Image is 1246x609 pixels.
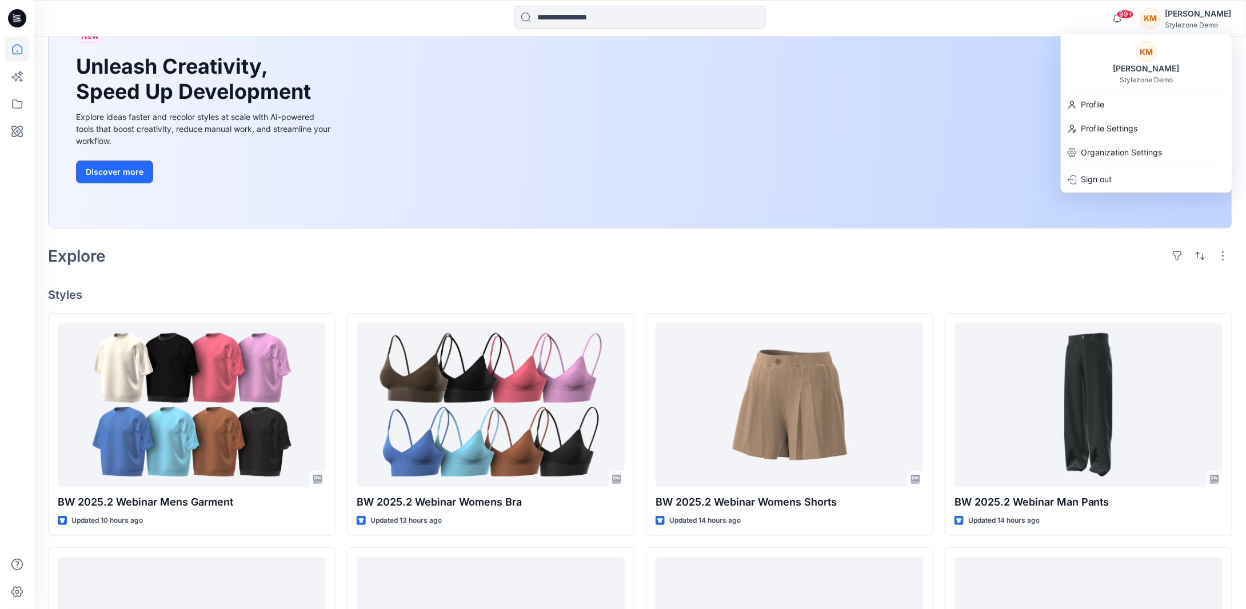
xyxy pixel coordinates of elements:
a: Profile [1061,94,1232,115]
a: BW 2025.2 Webinar Womens Bra [357,323,625,487]
div: Explore ideas faster and recolor styles at scale with AI-powered tools that boost creativity, red... [76,111,333,147]
h2: Explore [48,247,106,265]
div: [PERSON_NAME] [1107,62,1187,75]
h4: Styles [48,288,1232,302]
a: Discover more [76,161,333,183]
p: BW 2025.2 Webinar Man Pants [955,494,1223,510]
p: Updated 14 hours ago [669,515,741,527]
p: Sign out [1081,169,1112,190]
p: Updated 14 hours ago [968,515,1040,527]
a: Profile Settings [1061,118,1232,139]
a: BW 2025.2 Webinar Womens Shorts [656,323,924,487]
p: BW 2025.2 Webinar Mens Garment [58,494,326,510]
a: Organization Settings [1061,142,1232,163]
p: Updated 13 hours ago [370,515,442,527]
a: BW 2025.2 Webinar Mens Garment [58,323,326,487]
p: Profile Settings [1081,118,1138,139]
div: KM [1140,8,1161,29]
div: [PERSON_NAME] [1165,7,1232,21]
button: Discover more [76,161,153,183]
a: BW 2025.2 Webinar Man Pants [955,323,1223,487]
p: Updated 10 hours ago [71,515,143,527]
h1: Unleash Creativity, Speed Up Development [76,54,316,103]
span: 99+ [1117,10,1134,19]
p: Organization Settings [1081,142,1163,163]
p: BW 2025.2 Webinar Womens Bra [357,494,625,510]
p: BW 2025.2 Webinar Womens Shorts [656,494,924,510]
p: Profile [1081,94,1105,115]
div: Stylezone Demo [1120,75,1173,84]
div: Stylezone Demo [1165,21,1232,29]
div: KM [1136,41,1157,62]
